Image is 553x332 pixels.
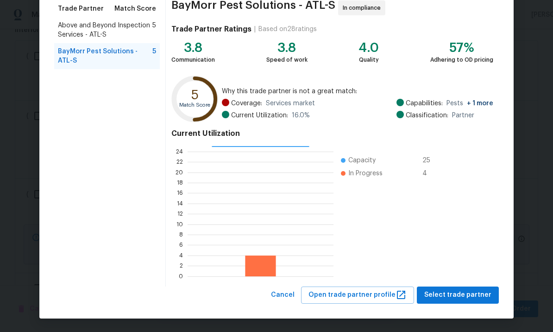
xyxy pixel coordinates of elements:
[58,4,104,13] span: Trade Partner
[176,170,183,175] text: 20
[422,169,437,178] span: 4
[171,129,493,138] h4: Current Utilization
[171,43,215,52] div: 3.8
[267,287,298,304] button: Cancel
[179,243,183,248] text: 6
[406,99,443,108] span: Capabilities:
[177,180,183,185] text: 18
[358,43,379,52] div: 4.0
[358,55,379,64] div: Quality
[176,222,183,227] text: 10
[58,21,152,39] span: Above and Beyond Inspection Services - ATL-S
[177,191,183,196] text: 16
[176,149,183,154] text: 24
[424,289,491,301] span: Select trade partner
[231,111,288,120] span: Current Utilization:
[308,289,407,301] span: Open trade partner profile
[180,263,183,268] text: 2
[222,87,493,96] span: Why this trade partner is not a great match:
[152,47,156,65] span: 5
[301,287,414,304] button: Open trade partner profile
[266,99,315,108] span: Services market
[343,3,384,13] span: In compliance
[452,111,474,120] span: Partner
[171,55,215,64] div: Communication
[231,99,262,108] span: Coverage:
[266,55,308,64] div: Speed of work
[179,102,210,108] text: Match Score
[446,99,493,108] span: Pests
[114,4,156,13] span: Match Score
[422,156,437,165] span: 25
[430,43,493,52] div: 57%
[177,211,183,217] text: 12
[176,159,183,165] text: 22
[348,169,383,178] span: In Progress
[179,232,183,237] text: 8
[467,100,493,107] span: + 1 more
[417,287,499,304] button: Select trade partner
[251,25,258,34] div: |
[58,47,152,65] span: BayMorr Pest Solutions - ATL-S
[171,0,335,15] span: BayMorr Pest Solutions - ATL-S
[258,25,317,34] div: Based on 28 ratings
[292,111,310,120] span: 16.0 %
[191,89,199,102] text: 5
[430,55,493,64] div: Adhering to OD pricing
[177,201,183,206] text: 14
[171,25,251,34] h4: Trade Partner Ratings
[152,21,156,39] span: 5
[348,156,376,165] span: Capacity
[266,43,308,52] div: 3.8
[179,253,183,258] text: 4
[406,111,448,120] span: Classification:
[271,289,295,301] span: Cancel
[179,274,183,279] text: 0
